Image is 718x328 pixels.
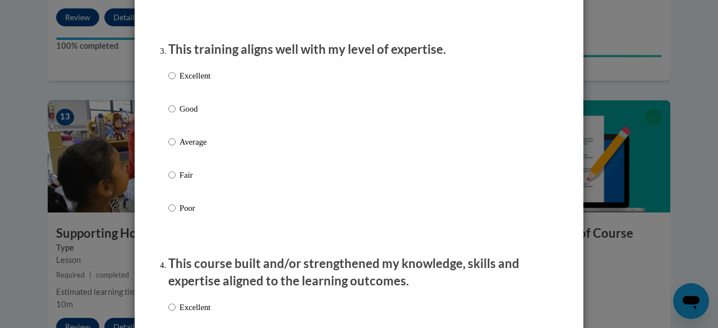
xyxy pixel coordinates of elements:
p: Fair [179,169,210,181]
p: Poor [179,202,210,214]
input: Excellent [168,70,176,82]
input: Excellent [168,301,176,313]
p: Excellent [179,70,210,82]
input: Fair [168,169,176,181]
p: Good [179,103,210,115]
p: Excellent [179,301,210,313]
input: Good [168,103,176,115]
p: Average [179,136,210,148]
input: Poor [168,202,176,214]
p: This training aligns well with my level of expertise. [168,41,550,58]
p: This course built and/or strengthened my knowledge, skills and expertise aligned to the learning ... [168,255,550,290]
input: Average [168,136,176,148]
